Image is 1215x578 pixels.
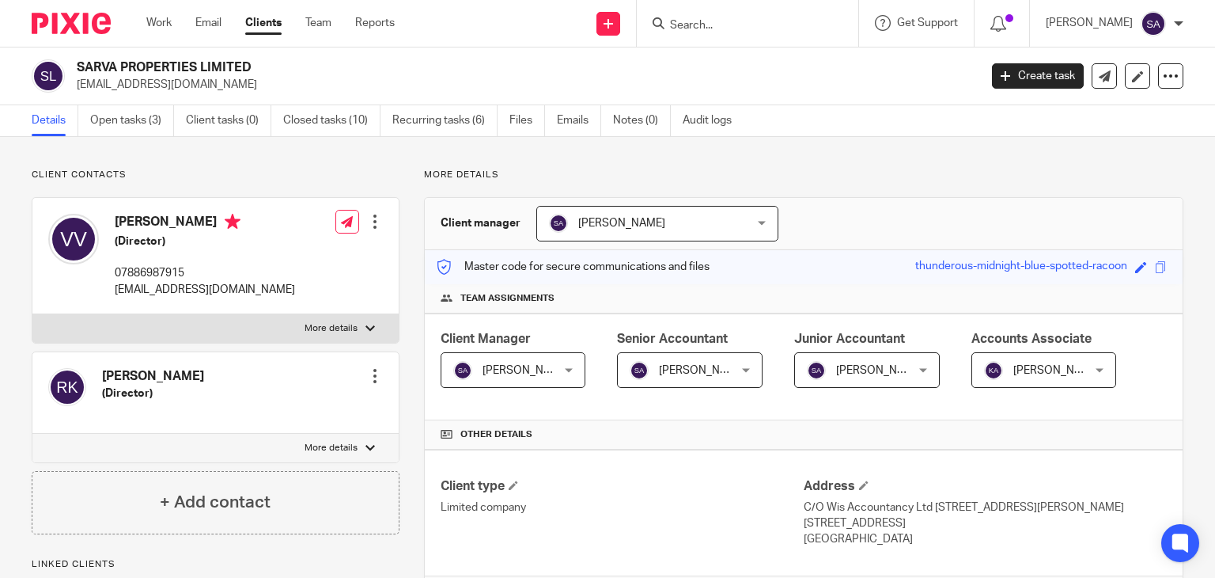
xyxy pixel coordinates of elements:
[804,500,1167,515] p: C/O Wis Accountancy Ltd [STREET_ADDRESS][PERSON_NAME]
[186,105,271,136] a: Client tasks (0)
[437,259,710,275] p: Master code for secure communications and files
[115,265,295,281] p: 07886987915
[441,500,804,515] p: Limited company
[115,282,295,298] p: [EMAIL_ADDRESS][DOMAIN_NAME]
[1013,365,1100,376] span: [PERSON_NAME]
[617,333,728,345] span: Senior Accountant
[794,333,905,345] span: Junior Accountant
[441,478,804,495] h4: Client type
[102,368,204,385] h4: [PERSON_NAME]
[305,15,331,31] a: Team
[668,19,811,33] input: Search
[804,531,1167,547] p: [GEOGRAPHIC_DATA]
[836,365,923,376] span: [PERSON_NAME]
[578,218,665,229] span: [PERSON_NAME]
[659,365,746,376] span: [PERSON_NAME]
[32,558,399,571] p: Linked clients
[305,322,358,335] p: More details
[77,77,968,93] p: [EMAIL_ADDRESS][DOMAIN_NAME]
[305,442,358,454] p: More details
[32,59,65,93] img: svg%3E
[453,361,472,380] img: svg%3E
[77,59,790,76] h2: SARVA PROPERTIES LIMITED
[441,215,520,231] h3: Client manager
[245,15,282,31] a: Clients
[48,368,86,406] img: svg%3E
[549,214,568,233] img: svg%3E
[283,105,380,136] a: Closed tasks (10)
[32,13,111,34] img: Pixie
[48,214,99,264] img: svg%3E
[355,15,395,31] a: Reports
[32,169,399,181] p: Client contacts
[683,105,744,136] a: Audit logs
[115,214,295,234] h4: [PERSON_NAME]
[984,361,1003,380] img: svg%3E
[115,234,295,249] h5: (Director)
[897,17,958,29] span: Get Support
[146,15,172,31] a: Work
[90,105,174,136] a: Open tasks (3)
[102,386,204,401] h5: (Director)
[804,515,1167,531] p: [STREET_ADDRESS]
[424,169,1183,181] p: More details
[225,214,240,230] i: Primary
[509,105,545,136] a: Files
[460,428,532,441] span: Other details
[630,361,649,380] img: svg%3E
[557,105,601,136] a: Emails
[160,490,271,515] h4: + Add contact
[441,333,531,345] span: Client Manager
[807,361,826,380] img: svg%3E
[804,478,1167,495] h4: Address
[460,292,555,305] span: Team assignments
[971,333,1092,345] span: Accounts Associate
[613,105,671,136] a: Notes (0)
[1141,11,1166,36] img: svg%3E
[992,63,1084,89] a: Create task
[32,105,78,136] a: Details
[195,15,221,31] a: Email
[915,258,1127,276] div: thunderous-midnight-blue-spotted-racoon
[392,105,498,136] a: Recurring tasks (6)
[1046,15,1133,31] p: [PERSON_NAME]
[483,365,570,376] span: [PERSON_NAME]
